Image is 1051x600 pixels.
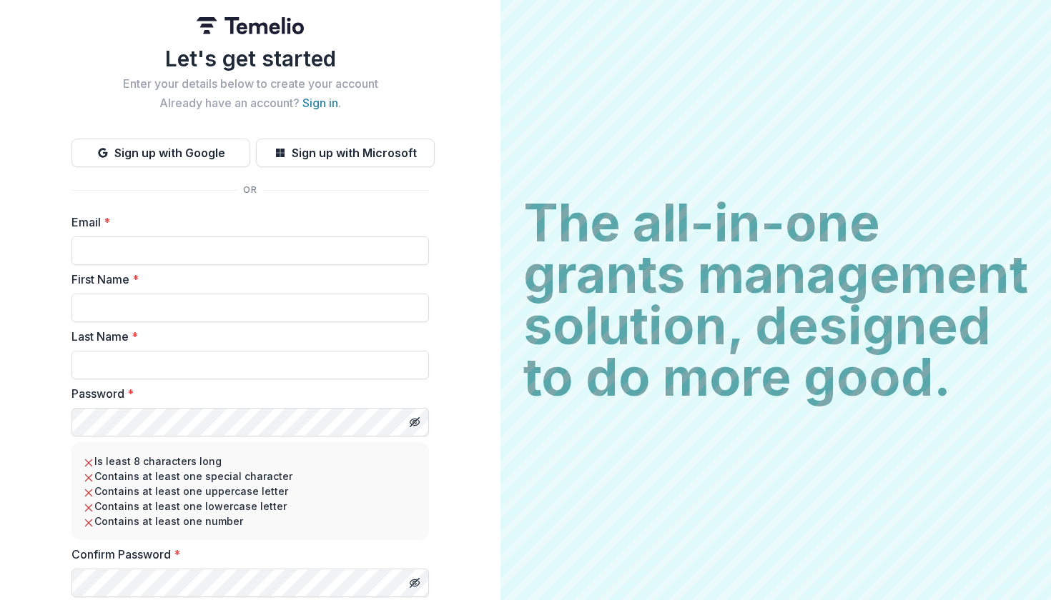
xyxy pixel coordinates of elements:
li: Is least 8 characters long [83,454,418,469]
label: Password [71,385,420,402]
li: Contains at least one lowercase letter [83,499,418,514]
button: Sign up with Microsoft [256,139,435,167]
li: Contains at least one uppercase letter [83,484,418,499]
img: Temelio [197,17,304,34]
button: Toggle password visibility [403,411,426,434]
label: Email [71,214,420,231]
h1: Let's get started [71,46,429,71]
li: Contains at least one special character [83,469,418,484]
label: Confirm Password [71,546,420,563]
li: Contains at least one number [83,514,418,529]
button: Sign up with Google [71,139,250,167]
h2: Enter your details below to create your account [71,77,429,91]
label: First Name [71,271,420,288]
h2: Already have an account? . [71,96,429,110]
label: Last Name [71,328,420,345]
button: Toggle password visibility [403,571,426,594]
a: Sign in [302,96,338,110]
